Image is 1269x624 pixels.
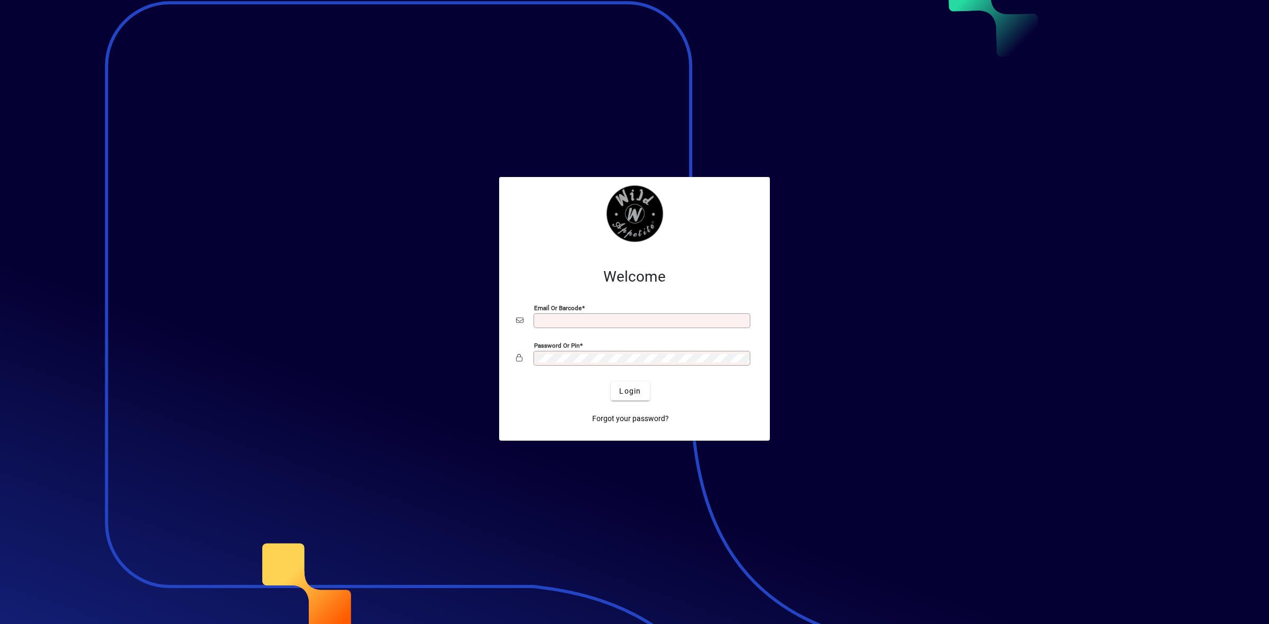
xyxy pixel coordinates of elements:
[619,386,641,397] span: Login
[592,413,669,424] span: Forgot your password?
[516,268,753,286] h2: Welcome
[534,304,582,312] mat-label: Email or Barcode
[588,409,673,428] a: Forgot your password?
[534,342,580,349] mat-label: Password or Pin
[611,381,649,401] button: Login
